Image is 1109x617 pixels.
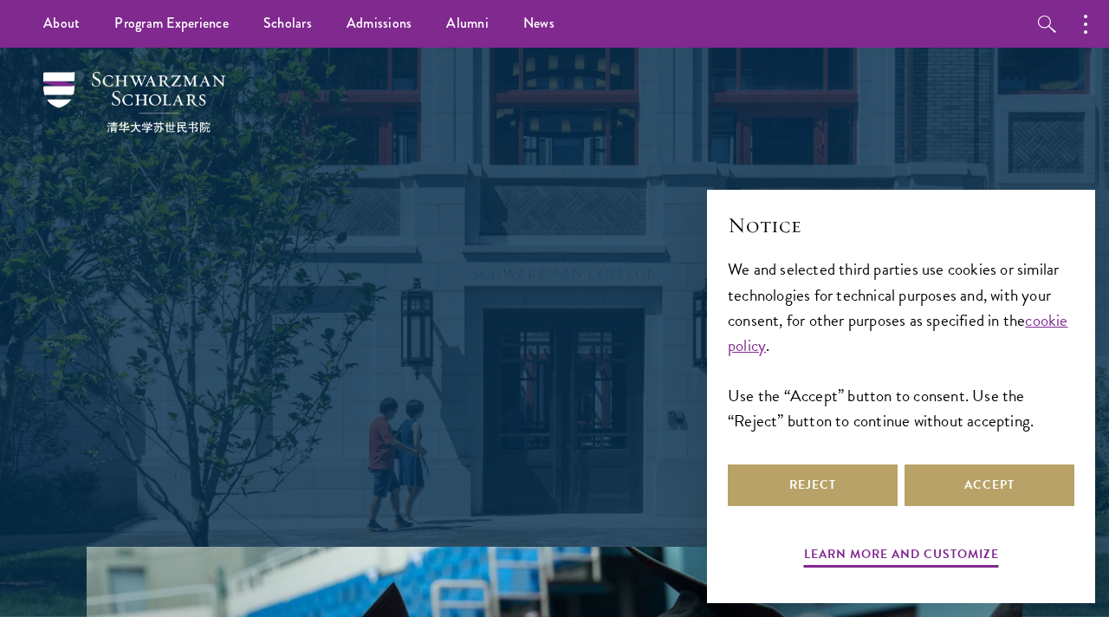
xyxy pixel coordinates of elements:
a: cookie policy [728,308,1068,358]
button: Accept [905,464,1074,506]
img: Schwarzman Scholars [43,72,225,133]
button: Learn more and customize [804,543,999,570]
h2: Notice [728,211,1074,240]
div: We and selected third parties use cookies or similar technologies for technical purposes and, wit... [728,257,1074,432]
button: Reject [728,464,898,506]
